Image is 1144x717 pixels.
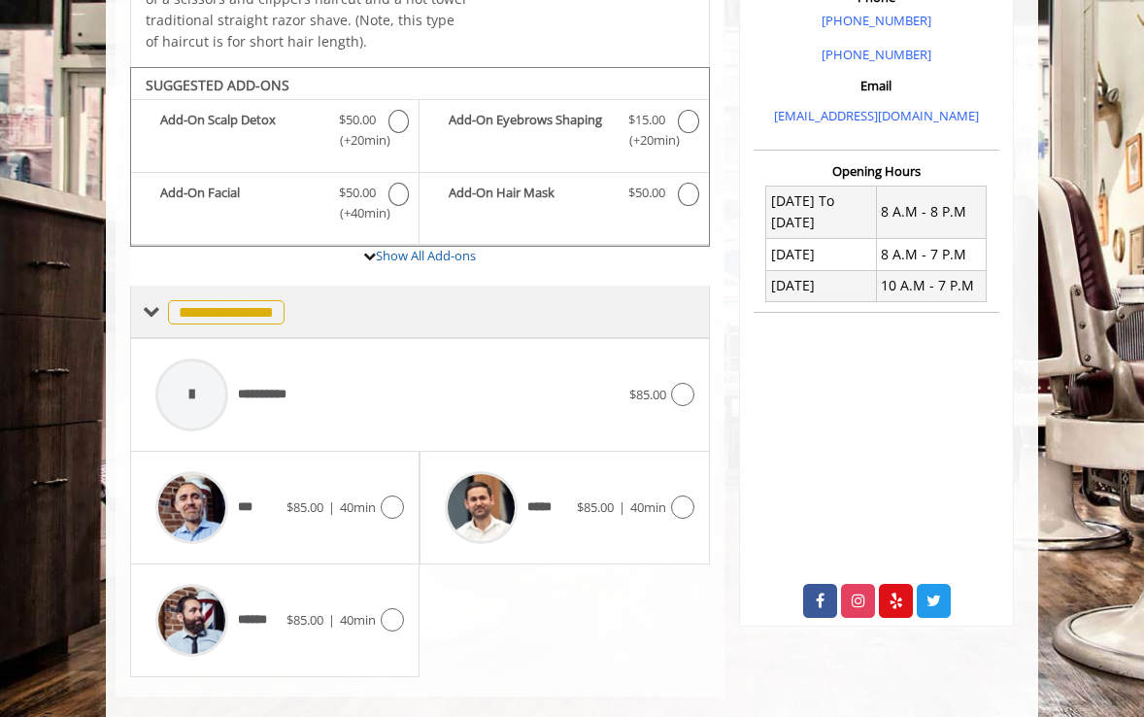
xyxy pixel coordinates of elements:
[449,110,616,151] b: Add-On Eyebrows Shaping
[619,498,625,516] span: |
[449,183,616,206] b: Add-On Hair Mask
[328,611,335,629] span: |
[286,498,323,516] span: $85.00
[328,498,335,516] span: |
[336,203,379,223] span: (+40min )
[629,386,666,403] span: $85.00
[429,183,698,211] label: Add-On Hair Mask
[339,110,376,130] span: $50.00
[340,611,376,629] span: 40min
[339,183,376,203] span: $50.00
[630,498,666,516] span: 40min
[160,110,326,151] b: Add-On Scalp Detox
[625,130,668,151] span: (+20min )
[822,46,931,63] a: [PHONE_NUMBER]
[758,79,994,92] h3: Email
[628,110,665,130] span: $15.00
[766,270,876,301] td: [DATE]
[336,130,379,151] span: (+20min )
[340,498,376,516] span: 40min
[628,183,665,203] span: $50.00
[130,67,710,248] div: The Made Man Senior Barber Haircut And Shave Add-onS
[376,247,476,264] a: Show All Add-ons
[429,110,698,155] label: Add-On Eyebrows Shaping
[876,270,986,301] td: 10 A.M - 7 P.M
[286,611,323,629] span: $85.00
[754,164,999,178] h3: Opening Hours
[766,239,876,270] td: [DATE]
[160,183,326,223] b: Add-On Facial
[141,183,409,228] label: Add-On Facial
[577,498,614,516] span: $85.00
[146,76,289,94] b: SUGGESTED ADD-ONS
[141,110,409,155] label: Add-On Scalp Detox
[822,12,931,29] a: [PHONE_NUMBER]
[766,186,876,239] td: [DATE] To [DATE]
[876,239,986,270] td: 8 A.M - 7 P.M
[774,107,979,124] a: [EMAIL_ADDRESS][DOMAIN_NAME]
[876,186,986,239] td: 8 A.M - 8 P.M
